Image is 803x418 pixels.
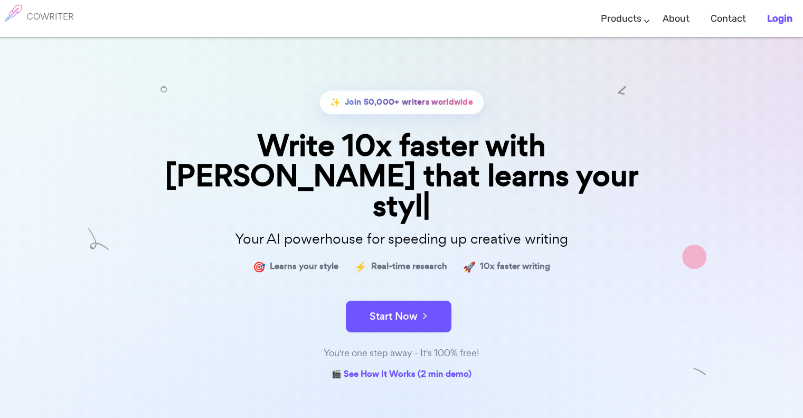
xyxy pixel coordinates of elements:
[88,228,109,250] img: shape
[138,228,666,250] p: Your AI powerhouse for speeding up creative writing
[693,365,706,378] img: shape
[346,301,451,332] button: Start Now
[711,3,746,34] a: Contact
[345,95,473,110] span: Join 50,000+ writers worldwide
[663,3,689,34] a: About
[270,259,338,274] span: Learns your style
[330,95,341,110] span: ✨
[767,13,792,24] b: Login
[138,346,666,361] div: You're one step away - It's 100% free!
[601,3,641,34] a: Products
[682,245,706,269] img: shape
[354,259,367,274] span: ⚡
[332,367,471,383] a: 🎬 See How It Works (2 min demo)
[26,12,74,21] h6: COWRITER
[480,259,550,274] span: 10x faster writing
[253,259,266,274] span: 🎯
[767,3,792,34] a: Login
[138,131,666,221] div: Write 10x faster with [PERSON_NAME] that learns your styl
[463,259,476,274] span: 🚀
[371,259,447,274] span: Real-time research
